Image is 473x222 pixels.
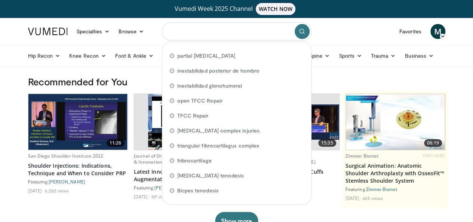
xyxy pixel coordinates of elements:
span: 06:19 [424,139,442,147]
span: [MEDICAL_DATA] tenodesis [177,172,244,179]
a: Zimmer Biomet [366,186,397,192]
a: Sports [334,48,366,63]
a: Foot & Ankle [111,48,158,63]
li: [DATE] [134,194,150,200]
span: inestabilidad posterior de hombro [177,67,259,74]
a: Favorites [395,24,426,39]
a: M [430,24,445,39]
a: Trauma [366,48,400,63]
li: 6,282 views [45,188,69,194]
span: 15:35 [318,139,336,147]
img: b5b060f7-1d07-42a8-8109-c93a570fb85c.620x360_q85_upscale.jpg [148,94,219,150]
div: Featuring: , [134,185,234,191]
span: partial [MEDICAL_DATA] [177,52,236,60]
span: fribrocartilage [177,157,212,164]
a: Zimmer Biomet [345,153,379,159]
a: Specialties [72,24,114,39]
a: Browse [114,24,148,39]
a: 54:17 [134,94,233,150]
span: 11:26 [107,139,125,147]
a: Knee Recon [65,48,111,63]
img: VuMedi Logo [28,28,68,35]
a: Surgical Animation: Anatomic Shoulder Arthroplasty with OsseoFit™ Stemless Shoulder System [345,162,445,185]
input: Search topics, interventions [162,22,311,40]
a: Journal of Orthopaedic Experience & Innovation (JOEI) [134,153,209,165]
a: San Diego Shoulder Institute 2022 [28,153,104,159]
a: Spine [305,48,334,63]
a: [PERSON_NAME] [154,185,191,190]
span: open TFCC Repair [177,97,222,104]
a: Vumedi Week 2025 ChannelWATCH NOW [29,3,444,15]
li: [DATE] [345,195,362,201]
a: Hip Recon [24,48,65,63]
img: 0c794cab-9135-4761-9c1d-251fe1ec8b0b.620x360_q85_upscale.jpg [28,94,128,150]
span: WATCH NOW [256,3,295,15]
li: [DATE] [28,188,44,194]
span: inestabilidad glenohumeral [177,82,242,89]
a: [PERSON_NAME] [49,179,85,184]
div: Featuring: [345,186,445,192]
a: Latest Innovation in Shoulder Tissue Augmentation [134,168,234,183]
a: Business [400,48,438,63]
li: 107 views [151,194,170,200]
span: TFCC Repair [177,112,209,119]
span: [MEDICAL_DATA] complex injuries. [177,127,261,134]
a: 11:26 [28,94,128,150]
a: Shoulder Injections: Indications, Technique and When to Consider PRP [28,162,128,177]
span: FEATURED [423,153,445,158]
img: 84e7f812-2061-4fff-86f6-cdff29f66ef4.620x360_q85_upscale.jpg [346,94,445,150]
li: 625 views [362,195,383,201]
h3: Recommended for You [28,76,445,88]
div: Featuring: [28,179,128,185]
a: Hand & Wrist [158,48,206,63]
span: Bicpes tenodesis [177,187,219,194]
span: triangular fibrocartilagus complex [177,142,259,149]
a: 06:19 [346,94,445,150]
